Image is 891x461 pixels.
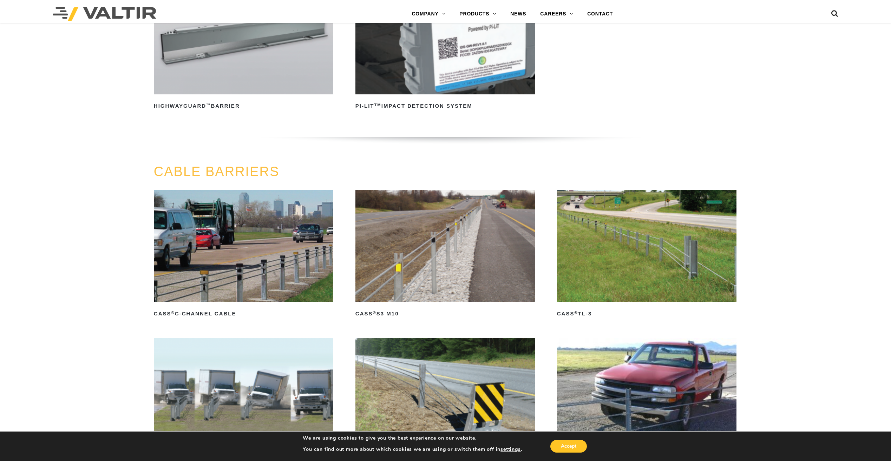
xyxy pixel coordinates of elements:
h2: CASS C-Channel Cable [154,308,333,319]
button: settings [500,446,520,453]
button: Accept [550,440,587,453]
a: CONTACT [580,7,620,21]
p: You can find out more about which cookies we are using or switch them off in . [303,446,522,453]
sup: ® [574,310,578,315]
a: PRODUCTS [452,7,503,21]
h2: HighwayGuard Barrier [154,101,333,112]
a: CASS®TL-3 [557,190,736,319]
a: COMPANY [405,7,452,21]
a: CAREERS [533,7,580,21]
a: CASS®S3 M10 [355,190,535,319]
sup: ™ [206,103,211,107]
sup: TM [374,103,381,107]
a: NEWS [503,7,533,21]
img: Valtir [53,7,156,21]
a: CASS®C-Channel Cable [154,190,333,319]
sup: ® [171,310,175,315]
p: We are using cookies to give you the best experience on our website. [303,435,522,441]
sup: ® [373,310,376,315]
h2: CASS S3 M10 [355,308,535,319]
a: CABLE BARRIERS [154,164,279,179]
h2: PI-LIT Impact Detection System [355,101,535,112]
h2: CASS TL-3 [557,308,736,319]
